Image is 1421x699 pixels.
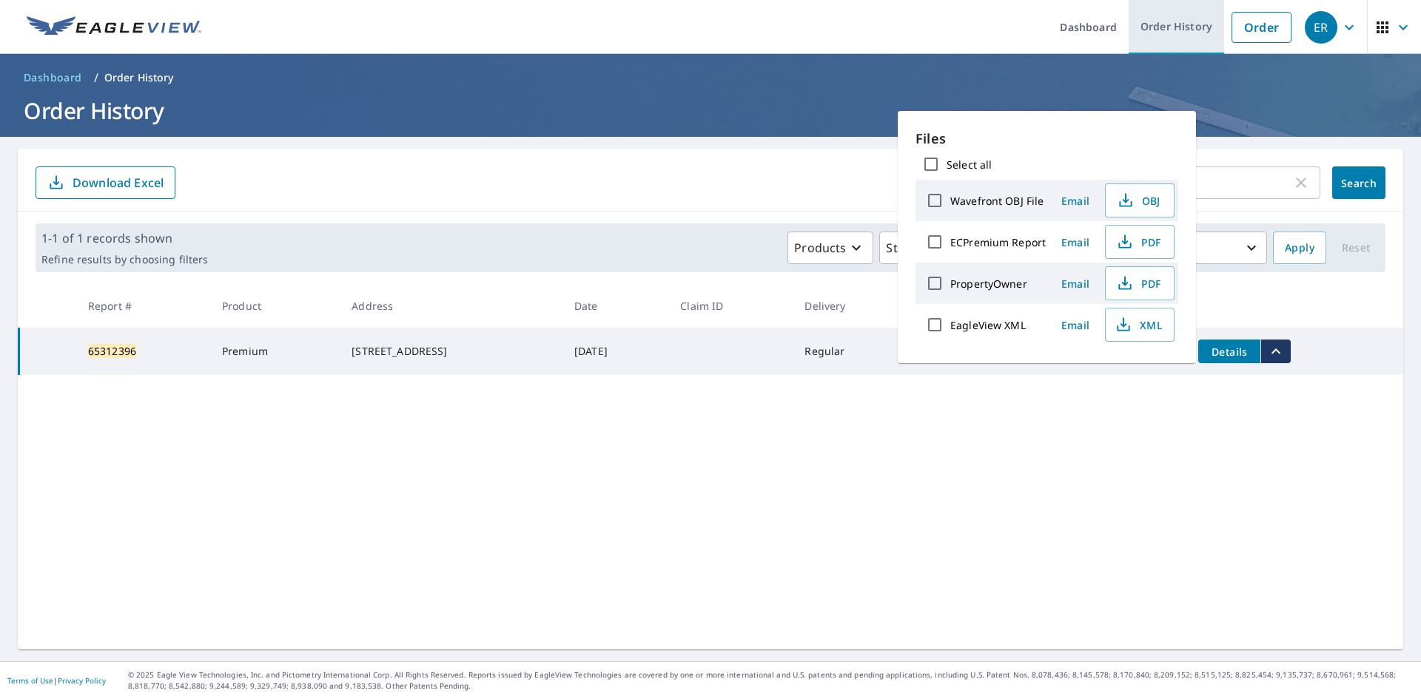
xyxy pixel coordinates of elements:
nav: breadcrumb [18,66,1403,90]
span: Email [1058,277,1093,291]
td: Regular [793,328,913,375]
span: Search [1344,176,1374,190]
span: Dashboard [24,70,82,85]
h1: Order History [18,95,1403,126]
button: Search [1332,166,1385,199]
p: | [7,676,106,685]
span: PDF [1115,274,1162,292]
a: Privacy Policy [58,675,106,686]
label: ECPremium Report [950,235,1046,249]
span: PDF [1115,233,1162,251]
button: Email [1052,272,1099,295]
th: Claim ID [668,284,793,328]
a: Dashboard [18,66,88,90]
button: Email [1052,314,1099,337]
button: PDF [1105,266,1175,300]
p: Order History [104,70,174,85]
p: 1-1 of 1 records shown [41,229,208,247]
li: / [94,69,98,87]
label: Wavefront OBJ File [950,194,1044,208]
span: XML [1115,316,1162,334]
span: Details [1207,345,1252,359]
span: Apply [1285,239,1314,257]
button: OBJ [1105,183,1175,217]
th: Address [340,284,562,328]
label: EagleView XML [950,318,1026,332]
div: ER [1305,11,1337,44]
img: EV Logo [27,16,201,38]
label: Select all [947,158,992,172]
div: [STREET_ADDRESS] [352,344,551,359]
mark: 65312396 [88,344,136,358]
span: Email [1058,318,1093,332]
td: Premium [210,328,340,375]
p: Status [886,239,922,257]
p: Refine results by choosing filters [41,253,208,266]
button: Email [1052,231,1099,254]
a: Terms of Use [7,675,53,686]
th: Product [210,284,340,328]
button: Email [1052,189,1099,212]
p: Download Excel [73,175,164,191]
button: Download Excel [36,166,175,199]
p: Files [916,129,1178,149]
span: OBJ [1115,192,1162,209]
button: XML [1105,308,1175,342]
th: Delivery [793,284,913,328]
a: Order [1232,12,1291,43]
button: Status [879,232,950,264]
p: © 2025 Eagle View Technologies, Inc. and Pictometry International Corp. All Rights Reserved. Repo... [128,669,1414,692]
button: detailsBtn-65312396 [1198,340,1260,363]
button: Products [787,232,873,264]
th: Date [562,284,668,328]
button: PDF [1105,225,1175,259]
th: Report # [76,284,210,328]
span: Email [1058,235,1093,249]
p: Products [794,239,846,257]
span: Email [1058,194,1093,208]
button: filesDropdownBtn-65312396 [1260,340,1291,363]
label: PropertyOwner [950,277,1027,291]
td: [DATE] [562,328,668,375]
button: Apply [1273,232,1326,264]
